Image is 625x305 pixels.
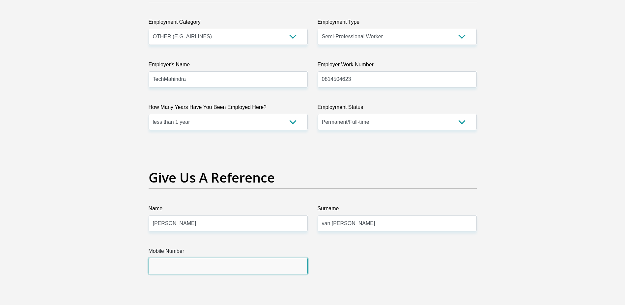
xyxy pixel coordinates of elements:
[318,18,477,29] label: Employment Type
[318,61,477,71] label: Employer Work Number
[149,205,308,215] label: Name
[318,205,477,215] label: Surname
[318,103,477,114] label: Employment Status
[149,247,308,258] label: Mobile Number
[149,215,308,231] input: Name
[149,170,477,186] h2: Give Us A Reference
[149,258,308,274] input: Mobile Number
[149,18,308,29] label: Employment Category
[149,103,308,114] label: How Many Years Have You Been Employed Here?
[318,215,477,231] input: Surname
[149,71,308,87] input: Employer's Name
[318,71,477,87] input: Employer Work Number
[149,61,308,71] label: Employer's Name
